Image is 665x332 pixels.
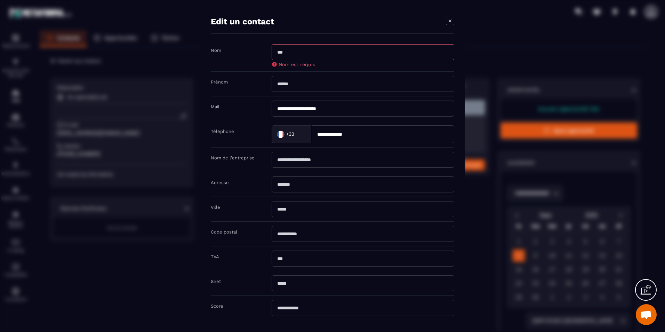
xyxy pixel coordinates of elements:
label: Adresse [211,180,229,185]
span: +33 [286,131,294,137]
div: Ouvrir le chat [636,304,657,325]
label: Code postal [211,229,237,235]
label: Prénom [211,79,228,85]
div: Search for option [272,125,312,143]
label: Téléphone [211,129,234,134]
label: Siret [211,279,221,284]
h4: Edit un contact [211,17,274,26]
img: Country Flag [274,127,288,141]
label: Ville [211,205,220,210]
label: Score [211,303,223,309]
label: TVA [211,254,219,259]
label: Mail [211,104,219,109]
label: Nom de l'entreprise [211,155,255,160]
input: Search for option [296,129,304,139]
label: Nom [211,48,221,53]
span: Nom est requis [279,62,315,67]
